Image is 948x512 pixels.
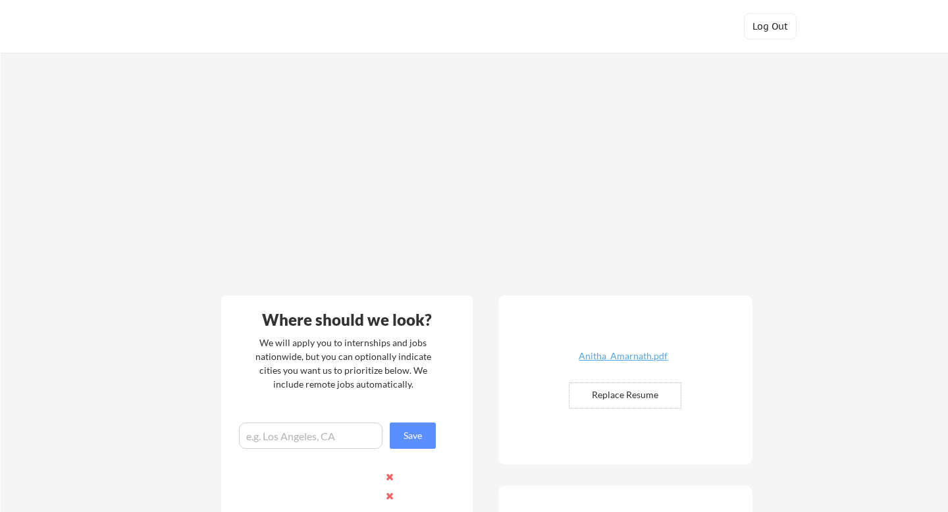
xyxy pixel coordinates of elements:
a: Anitha_Amarnath.pdf [545,351,702,372]
button: Save [390,422,436,449]
div: Where should we look? [224,312,469,328]
div: We will apply you to internships and jobs nationwide, but you can optionally indicate cities you ... [253,336,434,391]
button: Log Out [744,13,797,39]
input: e.g. Los Angeles, CA [239,422,382,449]
div: Anitha_Amarnath.pdf [545,351,702,361]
